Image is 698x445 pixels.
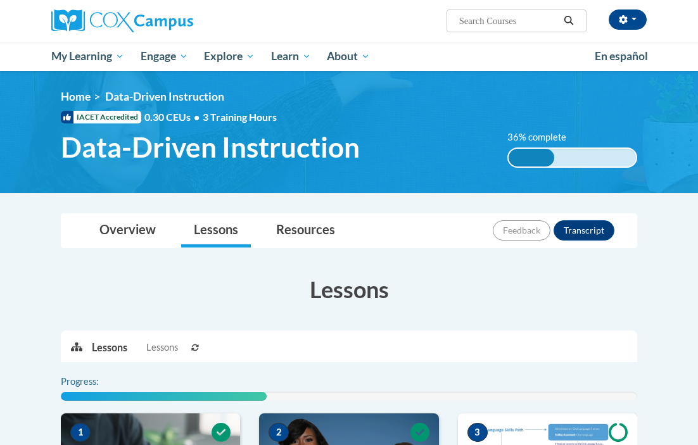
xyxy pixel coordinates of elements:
span: 2 [269,423,289,442]
p: Lessons [92,341,127,354]
a: Cox Campus [51,9,237,32]
span: 0.30 CEUs [144,110,203,124]
span: En español [595,49,648,63]
img: Cox Campus [51,9,193,32]
span: My Learning [51,49,124,64]
div: Main menu [42,42,656,71]
a: About [319,42,379,71]
span: Engage [141,49,188,64]
label: Progress: [61,375,134,389]
span: 3 [467,423,488,442]
div: 36% complete [509,149,554,166]
span: Explore [204,49,255,64]
h3: Lessons [61,273,637,305]
a: Explore [196,42,263,71]
button: Search [559,13,578,28]
span: • [194,111,200,123]
span: 3 Training Hours [203,111,277,123]
button: Feedback [493,220,550,241]
a: Overview [87,214,168,248]
a: Home [61,90,91,103]
span: 1 [70,423,91,442]
a: Learn [263,42,319,71]
span: Data-Driven Instruction [61,130,360,164]
button: Account Settings [609,9,647,30]
a: Resources [263,214,348,248]
span: Learn [271,49,311,64]
span: IACET Accredited [61,111,141,123]
input: Search Courses [458,13,559,28]
a: En español [587,43,656,70]
span: Data-Driven Instruction [105,90,224,103]
a: Engage [132,42,196,71]
button: Transcript [554,220,614,241]
label: 36% complete [507,130,580,144]
a: Lessons [181,214,251,248]
span: About [327,49,370,64]
a: My Learning [43,42,132,71]
span: Lessons [146,341,178,354]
